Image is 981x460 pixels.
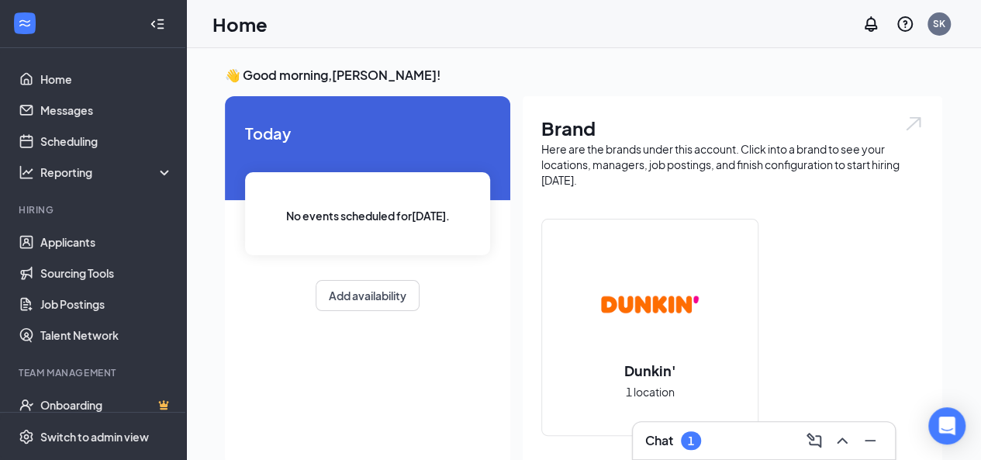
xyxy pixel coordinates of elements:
[933,17,945,30] div: SK
[541,115,924,141] h1: Brand
[609,361,692,380] h2: Dunkin'
[19,164,34,180] svg: Analysis
[225,67,942,84] h3: 👋 Good morning, [PERSON_NAME] !
[645,432,673,449] h3: Chat
[40,258,173,289] a: Sourcing Tools
[928,407,965,444] div: Open Intercom Messenger
[40,320,173,351] a: Talent Network
[805,431,824,450] svg: ComposeMessage
[833,431,851,450] svg: ChevronUp
[245,121,490,145] span: Today
[802,428,827,453] button: ComposeMessage
[40,389,173,420] a: OnboardingCrown
[316,280,420,311] button: Add availability
[150,16,165,32] svg: Collapse
[17,16,33,31] svg: WorkstreamLogo
[541,141,924,188] div: Here are the brands under this account. Click into a brand to see your locations, managers, job p...
[40,95,173,126] a: Messages
[40,227,173,258] a: Applicants
[212,11,268,37] h1: Home
[19,429,34,444] svg: Settings
[286,207,450,224] span: No events scheduled for [DATE] .
[626,383,675,400] span: 1 location
[19,366,170,379] div: Team Management
[830,428,855,453] button: ChevronUp
[862,15,880,33] svg: Notifications
[40,289,173,320] a: Job Postings
[40,64,173,95] a: Home
[903,115,924,133] img: open.6027fd2a22e1237b5b06.svg
[40,429,149,444] div: Switch to admin view
[40,164,174,180] div: Reporting
[861,431,879,450] svg: Minimize
[688,434,694,448] div: 1
[19,203,170,216] div: Hiring
[858,428,883,453] button: Minimize
[40,126,173,157] a: Scheduling
[600,255,699,355] img: Dunkin'
[896,15,914,33] svg: QuestionInfo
